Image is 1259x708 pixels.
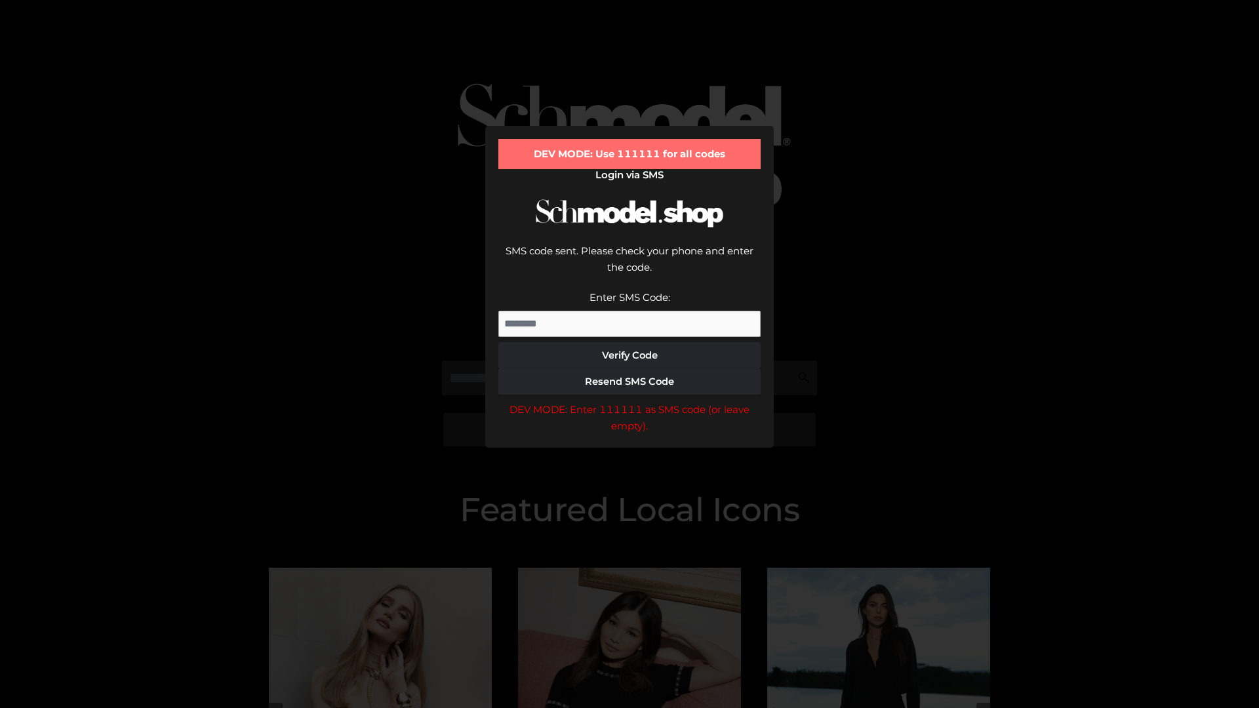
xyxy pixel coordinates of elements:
[498,243,761,289] div: SMS code sent. Please check your phone and enter the code.
[590,291,670,304] label: Enter SMS Code:
[498,139,761,169] div: DEV MODE: Use 111111 for all codes
[498,401,761,435] div: DEV MODE: Enter 111111 as SMS code (or leave empty).
[498,342,761,368] button: Verify Code
[498,169,761,181] h2: Login via SMS
[531,187,728,239] img: Schmodel Logo
[498,368,761,395] button: Resend SMS Code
